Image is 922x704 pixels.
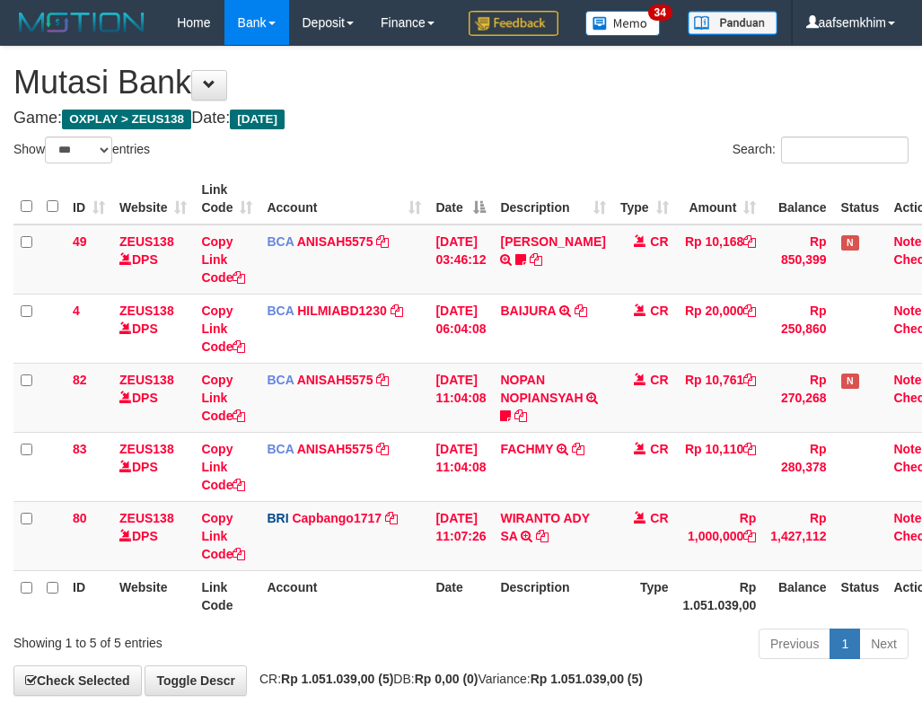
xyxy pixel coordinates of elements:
a: Copy ANISAH5575 to clipboard [376,442,389,456]
span: [DATE] [230,110,285,129]
span: BCA [267,442,294,456]
label: Show entries [13,136,150,163]
th: ID [66,570,112,621]
span: Has Note [841,374,859,389]
a: WIRANTO ADY SA [500,511,589,543]
td: Rp 250,860 [763,294,833,363]
th: Status [834,570,887,621]
span: 83 [73,442,87,456]
a: Next [859,629,909,659]
img: panduan.png [688,11,777,35]
td: Rp 280,378 [763,432,833,501]
span: CR [650,304,668,318]
td: [DATE] 11:04:08 [428,432,493,501]
a: Copy Rp 10,110 to clipboard [743,442,756,456]
th: ID: activate to sort column ascending [66,173,112,224]
span: 80 [73,511,87,525]
span: BRI [267,511,288,525]
a: Copy ANISAH5575 to clipboard [376,234,389,249]
strong: Rp 0,00 (0) [415,672,479,686]
a: ANISAH5575 [297,373,373,387]
label: Search: [733,136,909,163]
a: Copy Rp 10,168 to clipboard [743,234,756,249]
strong: Rp 1.051.039,00 (5) [281,672,393,686]
th: Type [613,570,676,621]
a: Copy Link Code [201,442,245,492]
a: ANISAH5575 [297,234,373,249]
td: DPS [112,501,194,570]
span: CR [650,442,668,456]
span: CR [650,373,668,387]
a: Note [893,304,921,318]
a: Copy Link Code [201,511,245,561]
th: Description: activate to sort column ascending [493,173,612,224]
a: Note [893,373,921,387]
span: 49 [73,234,87,249]
th: Rp 1.051.039,00 [676,570,764,621]
td: [DATE] 11:07:26 [428,501,493,570]
div: Showing 1 to 5 of 5 entries [13,627,371,652]
a: ZEUS138 [119,373,174,387]
a: Copy NOPAN NOPIANSYAH to clipboard [514,409,527,423]
span: BCA [267,304,294,318]
a: Copy BAIJURA to clipboard [575,304,587,318]
th: Balance [763,570,833,621]
td: Rp 10,110 [676,432,764,501]
td: DPS [112,363,194,432]
td: [DATE] 11:04:08 [428,363,493,432]
a: [PERSON_NAME] [500,234,605,249]
th: Amount: activate to sort column ascending [676,173,764,224]
a: ZEUS138 [119,304,174,318]
a: Capbango1717 [292,511,382,525]
a: Copy WIRANTO ADY SA to clipboard [536,529,549,543]
th: Date [428,570,493,621]
span: 4 [73,304,80,318]
a: Copy FACHMY to clipboard [572,442,584,456]
span: BCA [267,234,294,249]
a: ZEUS138 [119,234,174,249]
a: Copy Link Code [201,234,245,285]
a: 1 [830,629,860,659]
span: CR [650,234,668,249]
th: Website: activate to sort column ascending [112,173,194,224]
td: DPS [112,294,194,363]
a: Copy HILMIABD1230 to clipboard [391,304,403,318]
td: DPS [112,224,194,295]
th: Account [259,570,428,621]
td: Rp 270,268 [763,363,833,432]
th: Type: activate to sort column ascending [613,173,676,224]
span: 82 [73,373,87,387]
a: Copy ANISAH5575 to clipboard [376,373,389,387]
a: Copy INA PAUJANAH to clipboard [530,252,542,267]
h4: Game: Date: [13,110,909,128]
td: [DATE] 03:46:12 [428,224,493,295]
a: NOPAN NOPIANSYAH [500,373,583,405]
th: Website [112,570,194,621]
td: Rp 10,168 [676,224,764,295]
td: Rp 10,761 [676,363,764,432]
a: Toggle Descr [145,665,247,696]
h1: Mutasi Bank [13,65,909,101]
a: ANISAH5575 [297,442,373,456]
span: CR [650,511,668,525]
td: Rp 1,427,112 [763,501,833,570]
td: Rp 20,000 [676,294,764,363]
th: Link Code [194,570,259,621]
td: Rp 850,399 [763,224,833,295]
a: BAIJURA [500,304,556,318]
a: Note [893,442,921,456]
span: OXPLAY > ZEUS138 [62,110,191,129]
input: Search: [781,136,909,163]
th: Status [834,173,887,224]
a: ZEUS138 [119,442,174,456]
a: Note [893,511,921,525]
strong: Rp 1.051.039,00 (5) [531,672,643,686]
img: MOTION_logo.png [13,9,150,36]
th: Balance [763,173,833,224]
a: Previous [759,629,830,659]
td: [DATE] 06:04:08 [428,294,493,363]
a: Copy Rp 1,000,000 to clipboard [743,529,756,543]
td: DPS [112,432,194,501]
th: Link Code: activate to sort column ascending [194,173,259,224]
a: Copy Link Code [201,304,245,354]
